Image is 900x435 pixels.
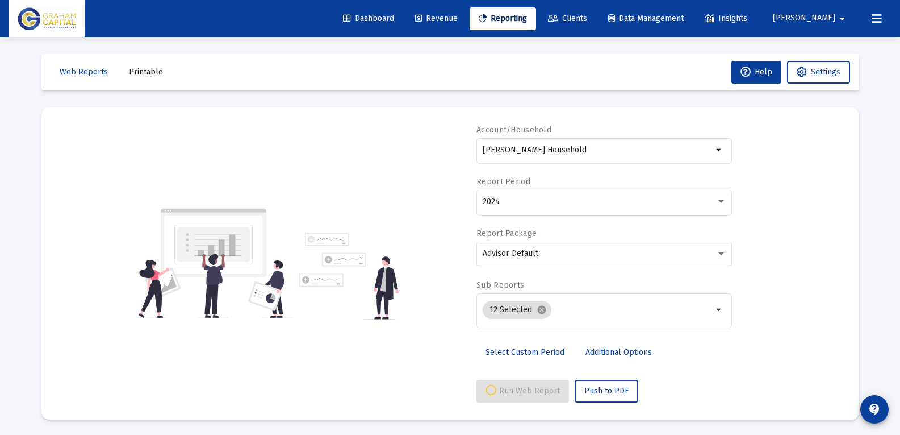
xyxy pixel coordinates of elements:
[575,380,638,403] button: Push to PDF
[811,67,840,77] span: Settings
[548,14,587,23] span: Clients
[483,299,713,321] mat-chip-list: Selection
[476,280,524,290] label: Sub Reports
[136,207,292,320] img: reporting
[713,143,726,157] mat-icon: arrow_drop_down
[773,14,835,23] span: [PERSON_NAME]
[470,7,536,30] a: Reporting
[483,197,500,206] span: 2024
[406,7,467,30] a: Revenue
[120,61,172,84] button: Printable
[483,301,551,319] mat-chip: 12 Selected
[129,67,163,77] span: Printable
[343,14,394,23] span: Dashboard
[835,7,849,30] mat-icon: arrow_drop_down
[705,14,747,23] span: Insights
[585,347,652,357] span: Additional Options
[476,380,569,403] button: Run Web Report
[334,7,403,30] a: Dashboard
[60,67,108,77] span: Web Reports
[740,67,772,77] span: Help
[476,229,537,238] label: Report Package
[584,386,629,396] span: Push to PDF
[539,7,596,30] a: Clients
[483,248,538,258] span: Advisor Default
[51,61,117,84] button: Web Reports
[599,7,693,30] a: Data Management
[696,7,756,30] a: Insights
[299,233,399,320] img: reporting-alt
[485,347,564,357] span: Select Custom Period
[787,61,850,84] button: Settings
[415,14,458,23] span: Revenue
[537,305,547,315] mat-icon: cancel
[476,177,530,187] label: Report Period
[608,14,684,23] span: Data Management
[18,7,76,30] img: Dashboard
[759,7,863,30] button: [PERSON_NAME]
[713,303,726,317] mat-icon: arrow_drop_down
[479,14,527,23] span: Reporting
[485,386,560,396] span: Run Web Report
[731,61,781,84] button: Help
[476,125,551,135] label: Account/Household
[868,403,881,416] mat-icon: contact_support
[483,146,713,155] input: Search or select an account or household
